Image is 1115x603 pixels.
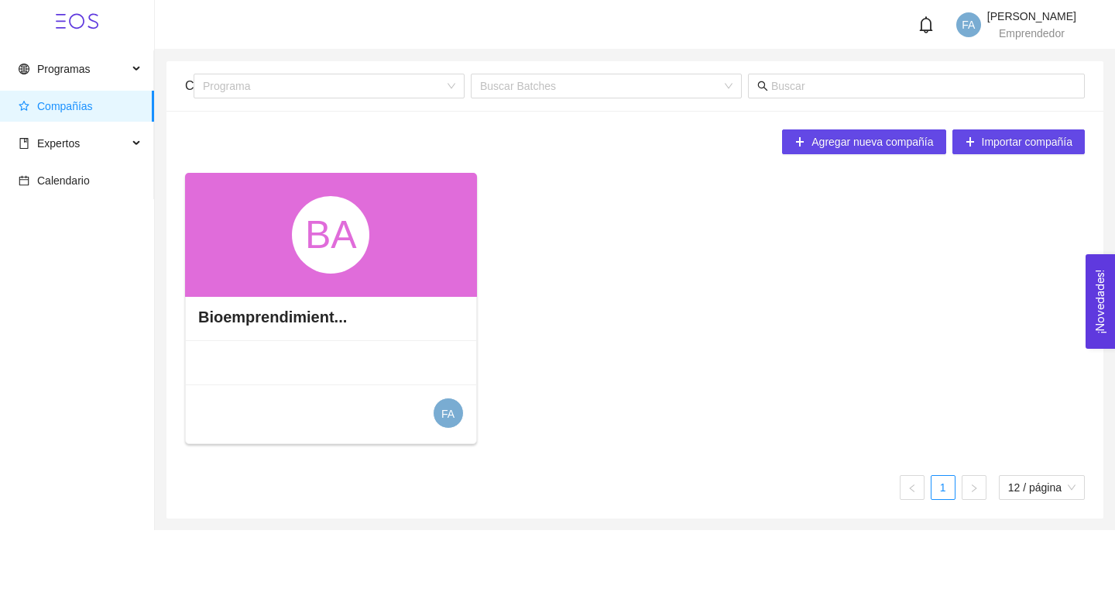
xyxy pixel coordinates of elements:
[37,100,93,112] span: Compañías
[1008,476,1076,499] span: 12 / página
[965,136,976,149] span: plus
[441,398,455,429] span: FA
[37,174,90,187] span: Calendario
[900,475,925,500] button: left
[982,133,1073,150] span: Importar compañía
[952,129,1086,154] button: plusImportar compañía
[292,196,369,274] div: BA
[931,476,955,499] a: 1
[962,12,975,37] span: FA
[19,64,29,74] span: global
[771,78,1076,95] input: Buscar
[782,129,945,154] button: plusAgregar nueva compañía
[19,101,29,112] span: star
[969,484,979,493] span: right
[757,81,768,91] span: search
[794,136,805,149] span: plus
[900,475,925,500] li: Página anterior
[37,63,90,75] span: Programas
[19,138,29,149] span: book
[987,10,1076,22] span: [PERSON_NAME]
[198,306,347,328] h4: Bioemprendimient...
[931,475,955,500] li: 1
[962,475,986,500] button: right
[918,16,935,33] span: bell
[19,175,29,186] span: calendar
[1086,254,1115,349] button: Open Feedback Widget
[962,475,986,500] li: Página siguiente
[811,133,933,150] span: Agregar nueva compañía
[999,475,1085,500] div: tamaño de página
[37,137,80,150] span: Expertos
[185,64,194,108] div: Compañías
[999,27,1065,40] span: Emprendedor
[907,484,917,493] span: left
